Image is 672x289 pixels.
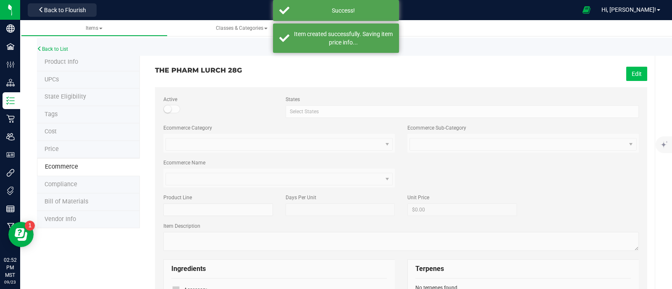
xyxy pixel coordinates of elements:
[6,169,15,177] inline-svg: Integrations
[163,194,273,201] label: Product Line
[28,3,97,17] button: Back to Flourish
[86,25,102,31] span: Items
[45,163,78,170] span: Ecommerce
[4,256,16,279] p: 02:52 PM MST
[163,159,205,167] label: Ecommerce Name
[407,194,517,201] label: Unit Price
[4,279,16,285] p: 09/23
[45,198,88,205] span: Bill of Materials
[45,111,58,118] span: Tag
[6,187,15,195] inline-svg: Tags
[25,221,35,231] iframe: Resource center unread badge
[45,58,78,65] span: Product Info
[6,24,15,33] inline-svg: Company
[286,96,639,103] label: States
[216,25,268,31] span: Classes & Categories
[37,46,68,52] a: Back to List
[6,96,15,105] inline-svg: Inventory
[171,260,387,279] div: Ingredients
[45,181,77,188] span: Compliance
[6,133,15,141] inline-svg: Users
[45,76,59,83] span: Tag
[6,78,15,87] inline-svg: Distribution
[6,223,15,231] inline-svg: Manufacturing
[6,115,15,123] inline-svg: Retail
[45,128,57,135] span: Cost
[294,6,393,15] div: Success!
[44,7,86,13] span: Back to Flourish
[45,146,59,153] span: Price
[163,222,639,230] label: Item Description
[6,205,15,213] inline-svg: Reports
[294,30,393,47] div: Item created successfully. Saving item price info...
[45,216,76,223] span: Vendor Info
[601,6,656,13] span: Hi, [PERSON_NAME]!
[577,2,596,18] span: Open Ecommerce Menu
[6,42,15,51] inline-svg: Facilities
[626,67,647,81] button: Edit
[45,93,86,100] span: Tag
[155,67,395,74] h3: THE PHARM LURCH 28G
[286,194,395,201] label: Days Per Unit
[407,124,466,132] label: Ecommerce Sub-Category
[163,124,212,132] label: Ecommerce Category
[8,222,34,247] iframe: Resource center
[6,151,15,159] inline-svg: User Roles
[163,96,273,103] label: Active
[6,60,15,69] inline-svg: Configuration
[415,260,631,279] div: Terpenes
